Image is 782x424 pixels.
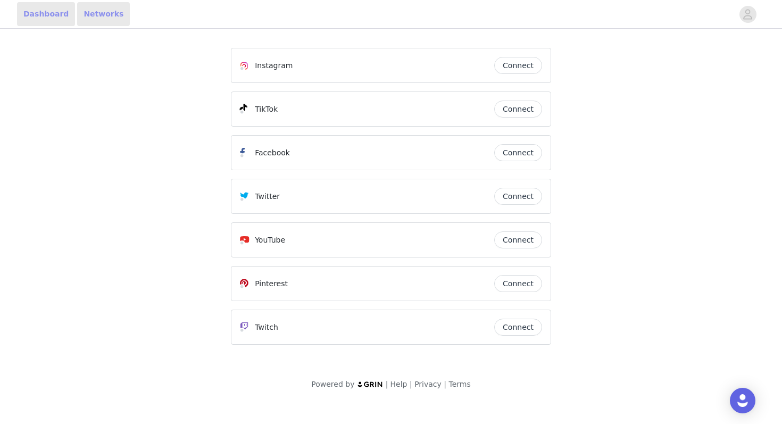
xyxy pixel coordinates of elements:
[390,380,407,388] a: Help
[494,144,542,161] button: Connect
[255,235,285,246] p: YouTube
[494,188,542,205] button: Connect
[240,62,248,70] img: Instagram Icon
[730,388,755,413] div: Open Intercom Messenger
[255,104,278,115] p: TikTok
[255,322,278,333] p: Twitch
[494,275,542,292] button: Connect
[311,380,354,388] span: Powered by
[743,6,753,23] div: avatar
[255,191,280,202] p: Twitter
[255,278,288,289] p: Pinterest
[386,380,388,388] span: |
[17,2,75,26] a: Dashboard
[448,380,470,388] a: Terms
[255,147,290,159] p: Facebook
[494,231,542,248] button: Connect
[444,380,446,388] span: |
[255,60,293,71] p: Instagram
[77,2,130,26] a: Networks
[357,381,384,388] img: logo
[494,319,542,336] button: Connect
[494,57,542,74] button: Connect
[414,380,442,388] a: Privacy
[410,380,412,388] span: |
[494,101,542,118] button: Connect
